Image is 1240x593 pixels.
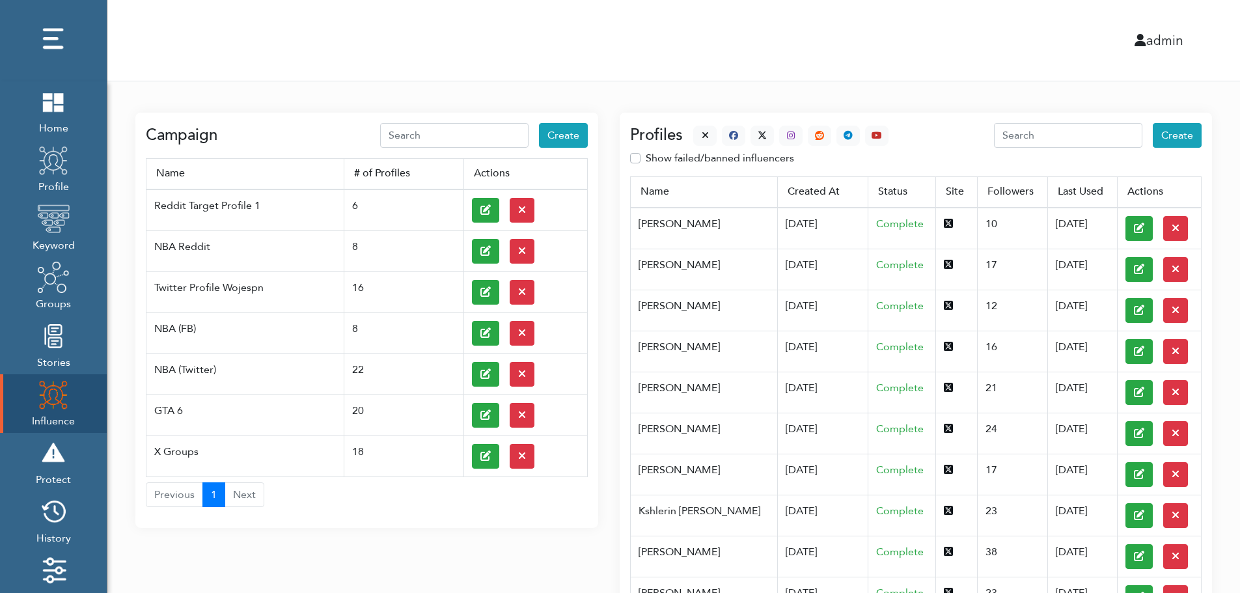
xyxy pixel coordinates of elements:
td: 24 [977,413,1047,454]
span: Stories [37,352,70,370]
td: 18 [344,435,463,476]
img: history.png [37,495,70,528]
span: Complete [876,463,924,477]
td: NBA (Twitter) [146,353,344,394]
img: risk.png [37,437,70,469]
td: [DATE] [777,536,868,577]
span: Create [547,128,579,143]
td: [DATE] [1048,495,1118,536]
td: 6 [344,189,463,231]
span: Name [156,167,334,181]
td: 20 [344,394,463,435]
td: NBA Reddit [146,230,344,271]
span: Complete [876,340,924,354]
img: profile.png [37,378,70,411]
h4: Campaign [146,126,217,145]
span: Complete [876,422,924,436]
td: [DATE] [777,331,868,372]
td: 16 [344,271,463,312]
td: 22 [344,353,463,394]
span: Complete [876,258,924,272]
img: settings.png [37,554,70,586]
td: [DATE] [1048,290,1118,331]
td: 17 [977,249,1047,290]
button: Create [539,123,588,148]
td: [PERSON_NAME] [631,454,777,495]
img: profile.png [37,144,70,176]
input: Search [380,123,529,148]
td: 21 [977,372,1047,413]
span: Home [37,118,70,136]
td: [DATE] [1048,208,1118,249]
td: 10 [977,208,1047,249]
img: keyword.png [37,202,70,235]
button: Create [1153,123,1202,148]
td: [DATE] [1048,413,1118,454]
span: Name [641,185,767,199]
td: [DATE] [777,372,868,413]
span: History [36,528,71,546]
td: 8 [344,312,463,353]
td: 12 [977,290,1047,331]
td: Kshlerin [PERSON_NAME] [631,495,777,536]
td: GTA 6 [146,394,344,435]
td: Reddit Target Profile 1 [146,189,344,231]
img: dots.png [37,23,70,55]
span: Influence [32,411,75,429]
span: Keyword [33,235,75,253]
ul: Pagination [146,477,588,507]
span: Complete [876,545,924,559]
span: Complete [876,299,924,313]
span: Complete [876,217,924,231]
td: [PERSON_NAME] [631,331,777,372]
td: [PERSON_NAME] [631,290,777,331]
td: Twitter Profile Wojespn [146,271,344,312]
td: [DATE] [777,495,868,536]
div: admin [646,31,1194,50]
td: 16 [977,331,1047,372]
img: groups.png [37,261,70,294]
span: # of Profiles [354,167,454,181]
h4: Profiles [630,126,683,145]
span: Create [1161,128,1193,143]
span: Actions [474,167,577,181]
td: 38 [977,536,1047,577]
td: [PERSON_NAME] [631,372,777,413]
td: [DATE] [1048,372,1118,413]
input: Search [994,123,1142,148]
span: Complete [876,504,924,518]
span: Profile [37,176,70,195]
td: [DATE] [777,454,868,495]
td: [PERSON_NAME] [631,208,777,249]
span: Last Used [1058,185,1107,199]
td: 23 [977,495,1047,536]
span: Actions [1127,185,1191,199]
td: [DATE] [777,208,868,249]
td: [DATE] [1048,249,1118,290]
td: 8 [344,230,463,271]
span: Followers [987,185,1038,199]
span: Status [878,185,926,199]
td: [PERSON_NAME] [631,536,777,577]
span: Site [946,185,967,199]
td: 17 [977,454,1047,495]
span: Protect [36,469,71,488]
button: Go to page 1 [202,482,225,507]
td: [DATE] [1048,536,1118,577]
span: Created At [788,185,858,199]
img: stories.png [37,320,70,352]
td: [DATE] [1048,331,1118,372]
td: [DATE] [1048,454,1118,495]
td: [PERSON_NAME] [631,249,777,290]
span: Groups [36,294,71,312]
td: [DATE] [777,413,868,454]
span: Complete [876,381,924,395]
td: NBA (FB) [146,312,344,353]
img: home.png [37,85,70,118]
td: [DATE] [777,290,868,331]
td: [PERSON_NAME] [631,413,777,454]
td: X Groups [146,435,344,476]
label: Show failed/banned influencers [646,150,794,166]
td: [DATE] [777,249,868,290]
